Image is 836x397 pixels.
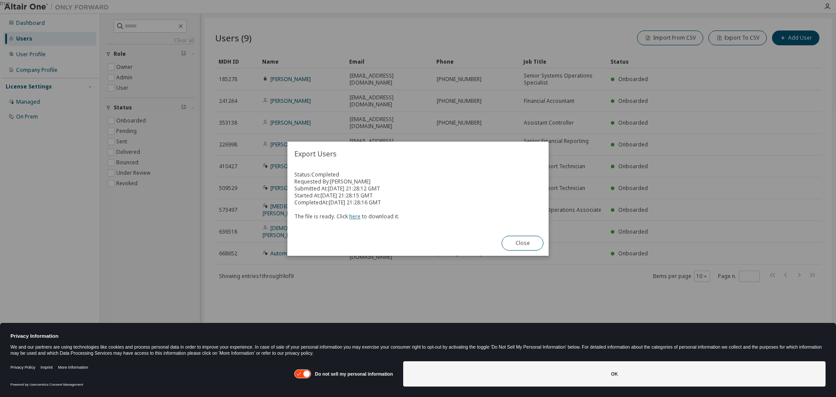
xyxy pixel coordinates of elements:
[294,185,542,192] div: Submitted At: [DATE] 21:28:12 GMT
[349,213,361,220] a: here
[287,142,549,166] h2: Export Users
[502,236,543,251] button: Close
[294,206,542,220] div: The file is ready. Click to download it.
[294,171,542,220] div: Status: Completed Requested By: [PERSON_NAME] Started At: [DATE] 21:28:15 GMT Completed At: [DATE...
